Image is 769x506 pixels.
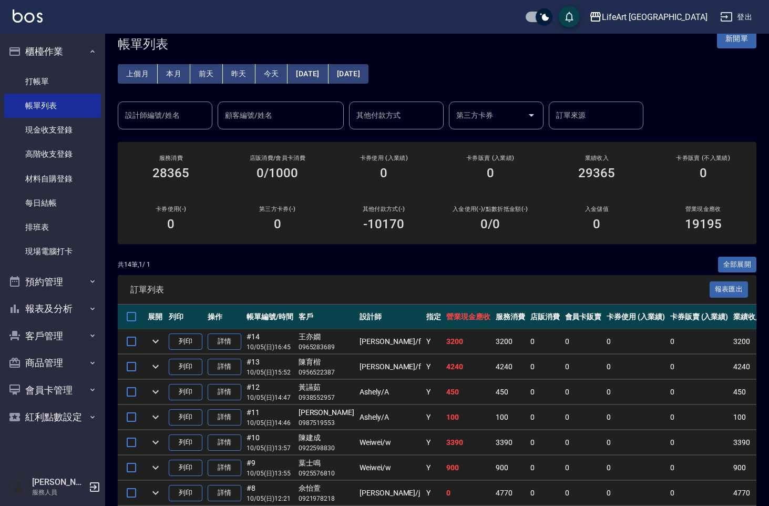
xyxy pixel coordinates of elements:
[118,37,168,52] h3: 帳單列表
[528,430,562,455] td: 0
[152,166,189,180] h3: 28365
[244,329,296,354] td: #14
[4,118,101,142] a: 現金收支登錄
[158,64,190,84] button: 本月
[604,456,668,480] td: 0
[169,359,202,375] button: 列印
[32,488,86,497] p: 服務人員
[169,384,202,400] button: 列印
[444,305,493,329] th: 營業現金應收
[487,166,494,180] h3: 0
[556,206,638,212] h2: 入金儲值
[717,29,756,48] button: 新開單
[148,460,163,475] button: expand row
[4,215,101,239] a: 排班表
[493,329,528,354] td: 3200
[299,469,354,478] p: 0925576810
[528,380,562,404] td: 0
[299,382,354,393] div: 黃讌茹
[237,155,319,161] h2: 店販消費 /會員卡消費
[731,355,765,379] td: 4240
[668,355,731,379] td: 0
[167,217,175,231] h3: 0
[130,285,710,295] span: 訂單列表
[247,494,293,503] p: 10/05 (日) 12:21
[493,355,528,379] td: 4240
[380,166,387,180] h3: 0
[444,380,493,404] td: 450
[118,64,158,84] button: 上個月
[717,33,756,43] a: 新開單
[205,305,244,329] th: 操作
[663,206,744,212] h2: 營業現金應收
[4,38,101,65] button: 櫃檯作業
[357,329,424,354] td: [PERSON_NAME] /f
[299,393,354,402] p: 0938552957
[528,329,562,354] td: 0
[208,359,241,375] a: 詳情
[4,142,101,166] a: 高階收支登錄
[731,305,765,329] th: 業績收入
[244,305,296,329] th: 帳單編號/時間
[299,407,354,418] div: [PERSON_NAME]
[493,380,528,404] td: 450
[4,268,101,296] button: 預約管理
[257,166,298,180] h3: 0/1000
[556,155,638,161] h2: 業績收入
[444,329,493,354] td: 3200
[731,405,765,430] td: 100
[32,477,86,488] h5: [PERSON_NAME]
[424,355,444,379] td: Y
[731,380,765,404] td: 450
[343,155,425,161] h2: 卡券使用 (入業績)
[444,355,493,379] td: 4240
[562,405,604,430] td: 0
[244,481,296,505] td: #8
[523,107,540,124] button: Open
[528,355,562,379] td: 0
[4,191,101,215] a: 每日結帳
[593,217,600,231] h3: 0
[296,305,357,329] th: 客戶
[668,329,731,354] td: 0
[562,481,604,505] td: 0
[299,368,354,377] p: 0956522387
[357,456,424,480] td: Weiwei /w
[208,333,241,350] a: 詳情
[169,485,202,501] button: 列印
[685,217,722,231] h3: 19195
[444,430,493,455] td: 3390
[450,155,531,161] h2: 卡券販賣 (入業績)
[118,260,150,269] p: 共 14 筆, 1 / 1
[148,384,163,400] button: expand row
[169,333,202,350] button: 列印
[208,409,241,426] a: 詳情
[493,405,528,430] td: 100
[668,405,731,430] td: 0
[166,305,205,329] th: 列印
[247,368,293,377] p: 10/05 (日) 15:52
[208,384,241,400] a: 詳情
[480,217,500,231] h3: 0 /0
[255,64,288,84] button: 今天
[604,405,668,430] td: 0
[288,64,328,84] button: [DATE]
[710,281,749,298] button: 報表匯出
[585,6,712,28] button: LifeArt [GEOGRAPHIC_DATA]
[450,206,531,212] h2: 入金使用(-) /點數折抵金額(-)
[247,393,293,402] p: 10/05 (日) 14:47
[299,357,354,368] div: 陳育楷
[424,405,444,430] td: Y
[299,418,354,428] p: 0987519553
[299,432,354,443] div: 陳建成
[444,456,493,480] td: 900
[424,305,444,329] th: 指定
[247,342,293,352] p: 10/05 (日) 16:45
[130,206,212,212] h2: 卡券使用(-)
[602,11,708,24] div: LifeArt [GEOGRAPHIC_DATA]
[4,295,101,322] button: 報表及分析
[357,430,424,455] td: Weiwei /w
[237,206,319,212] h2: 第三方卡券(-)
[343,206,425,212] h2: 其他付款方式(-)
[357,380,424,404] td: Ashely /A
